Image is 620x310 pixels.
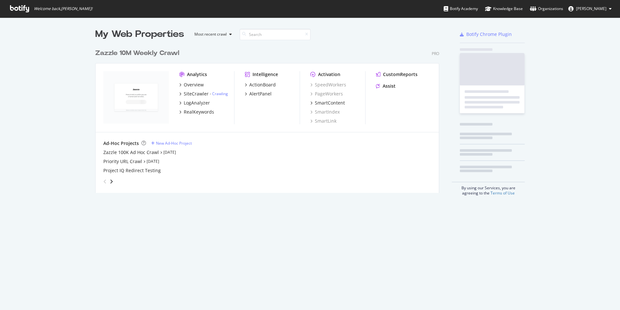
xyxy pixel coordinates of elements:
div: LogAnalyzer [184,100,210,106]
a: [DATE] [147,159,159,164]
div: SmartContent [315,100,345,106]
a: New Ad-Hoc Project [151,140,192,146]
div: Botify Chrome Plugin [466,31,512,38]
a: Assist [376,83,396,89]
div: ActionBoard [249,82,276,88]
div: Overview [184,82,204,88]
div: AlertPanel [249,91,272,97]
div: angle-right [109,178,114,185]
button: Most recent crawl [189,29,234,39]
div: - [210,91,228,96]
a: PageWorkers [310,91,343,97]
img: zazzle.com [103,71,169,124]
div: Ad-Hoc Projects [103,140,139,147]
div: Organizations [530,6,563,12]
a: SmartLink [310,118,336,124]
a: [DATE] [163,149,176,155]
div: Most recent crawl [194,32,227,36]
div: SiteCrawler [184,91,209,97]
a: Crawling [212,91,228,96]
a: LogAnalyzer [179,100,210,106]
a: SiteCrawler- Crawling [179,91,228,97]
div: CustomReports [383,71,418,78]
a: AlertPanel [245,91,272,97]
div: angle-left [101,176,109,187]
div: Pro [432,51,439,56]
a: Botify Chrome Plugin [460,31,512,38]
div: Botify Academy [444,6,478,12]
input: Search [240,29,311,40]
div: grid [95,41,444,193]
div: My Web Properties [95,28,184,41]
a: ActionBoard [245,82,276,88]
div: By using our Services, you are agreeing to the [452,182,525,196]
a: Project IQ Redirect Testing [103,167,161,174]
div: Activation [318,71,340,78]
button: [PERSON_NAME] [563,4,617,14]
a: Priority URL Crawl [103,158,142,165]
div: New Ad-Hoc Project [156,140,192,146]
a: RealKeywords [179,109,214,115]
a: SmartContent [310,100,345,106]
div: RealKeywords [184,109,214,115]
a: SmartIndex [310,109,340,115]
div: Intelligence [253,71,278,78]
a: Zazzle 100K Ad Hoc Crawl [103,149,159,156]
a: Terms of Use [491,190,515,196]
div: Analytics [187,71,207,78]
a: SpeedWorkers [310,82,346,88]
div: Assist [383,83,396,89]
a: Overview [179,82,204,88]
div: Knowledge Base [485,6,523,12]
div: Zazzle 10M Weekly Crawl [95,49,179,58]
a: CustomReports [376,71,418,78]
span: Colin Ma [576,6,606,11]
span: Welcome back, [PERSON_NAME] ! [34,6,92,11]
a: Zazzle 10M Weekly Crawl [95,49,182,58]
